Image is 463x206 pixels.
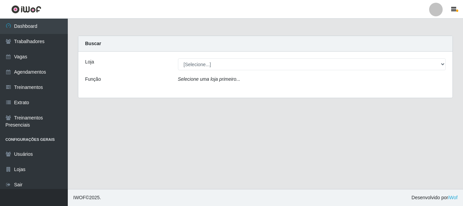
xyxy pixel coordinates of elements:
i: Selecione uma loja primeiro... [178,76,240,82]
strong: Buscar [85,41,101,46]
span: Desenvolvido por [411,194,458,201]
label: Loja [85,58,94,65]
span: © 2025 . [73,194,101,201]
img: CoreUI Logo [11,5,41,14]
a: iWof [448,195,458,200]
label: Função [85,76,101,83]
span: IWOF [73,195,86,200]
